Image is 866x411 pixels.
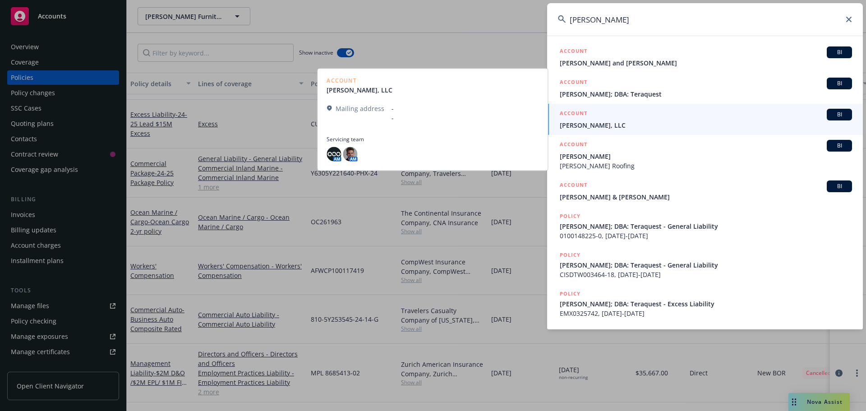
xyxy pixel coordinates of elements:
span: [PERSON_NAME] & [PERSON_NAME] [560,192,852,202]
span: [PERSON_NAME] [560,152,852,161]
span: [PERSON_NAME]; DBA: Teraquest [560,89,852,99]
h5: ACCOUNT [560,140,587,151]
h5: ACCOUNT [560,46,587,57]
h5: POLICY [560,212,580,221]
h5: POLICY [560,289,580,298]
input: Search... [547,3,863,36]
a: ACCOUNTBI[PERSON_NAME][PERSON_NAME] Roofing [547,135,863,175]
a: ACCOUNTBI[PERSON_NAME]; DBA: Teraquest [547,73,863,104]
a: ACCOUNTBI[PERSON_NAME] & [PERSON_NAME] [547,175,863,207]
span: [PERSON_NAME] Roofing [560,161,852,171]
span: BI [830,111,848,119]
span: 0100148225-0, [DATE]-[DATE] [560,231,852,240]
h5: POLICY [560,250,580,259]
span: BI [830,182,848,190]
a: POLICY[PERSON_NAME]; DBA: Teraquest - General Liability0100148225-0, [DATE]-[DATE] [547,207,863,245]
span: [PERSON_NAME]; DBA: Teraquest - General Liability [560,260,852,270]
a: ACCOUNTBI[PERSON_NAME], LLC [547,104,863,135]
a: POLICY [547,323,863,362]
a: POLICY[PERSON_NAME]; DBA: Teraquest - Excess LiabilityEMX0325742, [DATE]-[DATE] [547,284,863,323]
span: EMX0325742, [DATE]-[DATE] [560,309,852,318]
span: CISDTW003464-18, [DATE]-[DATE] [560,270,852,279]
a: ACCOUNTBI[PERSON_NAME] and [PERSON_NAME] [547,42,863,73]
span: BI [830,142,848,150]
span: [PERSON_NAME]; DBA: Teraquest - Excess Liability [560,299,852,309]
a: POLICY[PERSON_NAME]; DBA: Teraquest - General LiabilityCISDTW003464-18, [DATE]-[DATE] [547,245,863,284]
span: BI [830,79,848,88]
span: [PERSON_NAME] and [PERSON_NAME] [560,58,852,68]
h5: POLICY [560,328,580,337]
span: BI [830,48,848,56]
h5: ACCOUNT [560,180,587,191]
span: [PERSON_NAME]; DBA: Teraquest - General Liability [560,222,852,231]
span: [PERSON_NAME], LLC [560,120,852,130]
h5: ACCOUNT [560,78,587,88]
h5: ACCOUNT [560,109,587,120]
